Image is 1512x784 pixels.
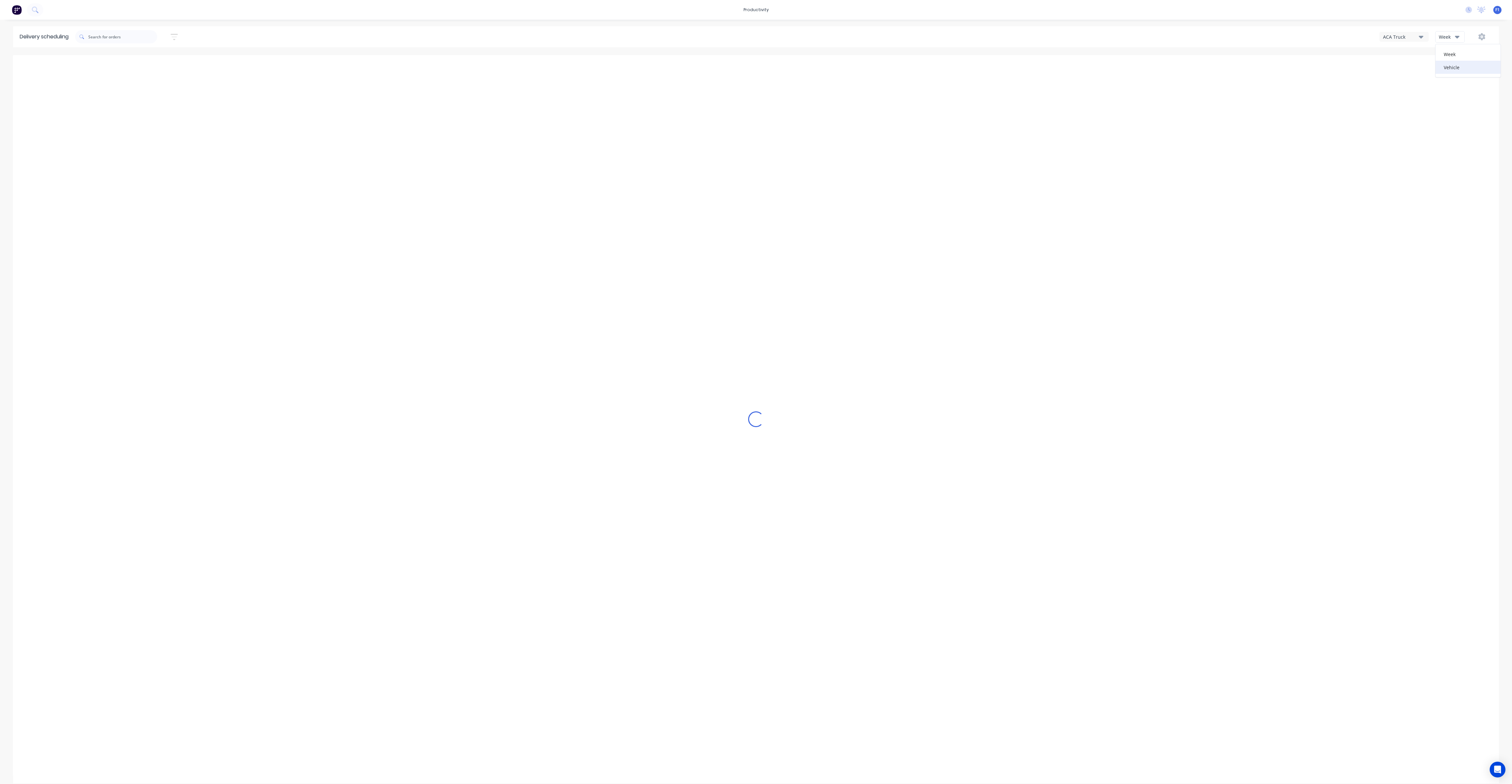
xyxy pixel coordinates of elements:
[13,26,75,47] div: Delivery scheduling
[740,5,772,15] div: productivity
[1383,33,1419,40] div: ACA Truck
[12,5,22,15] img: Factory
[1436,61,1501,74] div: Vehicle
[88,30,157,43] input: Search for orders
[1495,7,1500,13] span: F1
[1435,31,1465,43] button: Week
[1436,48,1501,61] div: Week
[1439,33,1458,40] div: Week
[1490,762,1505,777] div: Open Intercom Messenger
[1379,32,1429,42] button: ACA Truck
